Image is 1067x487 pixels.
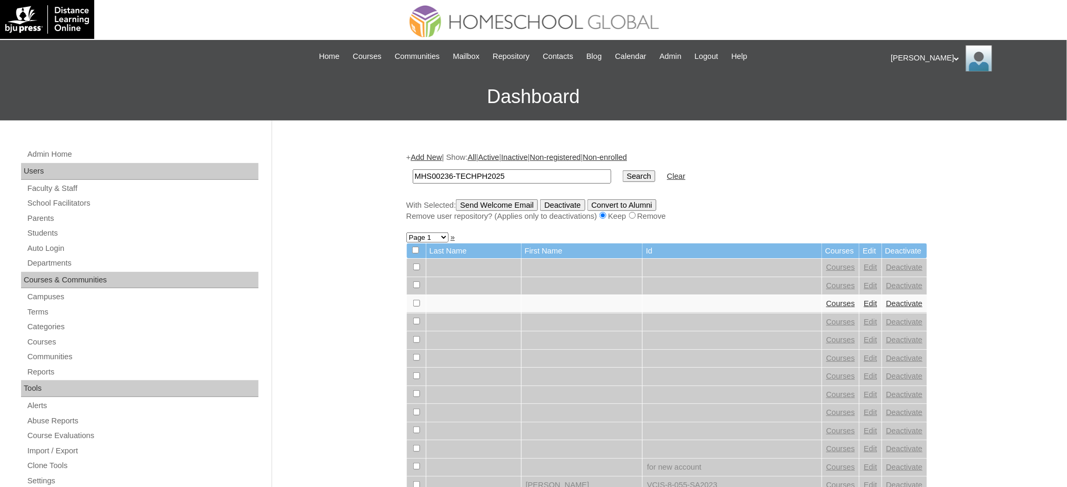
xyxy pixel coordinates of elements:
a: Alerts [26,399,258,412]
a: Faculty & Staff [26,182,258,195]
a: Edit [864,463,877,471]
a: Deactivate [886,318,923,326]
div: Users [21,163,258,180]
a: Edit [864,354,877,362]
a: Courses [826,463,855,471]
a: Calendar [610,50,652,63]
td: Id [643,244,821,259]
a: Deactivate [886,336,923,344]
h3: Dashboard [5,73,1062,120]
span: Repository [493,50,530,63]
a: Edit [864,372,877,380]
a: Edit [864,263,877,271]
a: Clone Tools [26,459,258,472]
td: Deactivate [882,244,927,259]
span: Admin [660,50,682,63]
a: Courses [826,336,855,344]
a: Deactivate [886,444,923,453]
a: Courses [826,299,855,308]
a: Departments [26,257,258,270]
a: Deactivate [886,408,923,417]
a: Courses [826,408,855,417]
a: Categories [26,320,258,333]
span: Mailbox [453,50,480,63]
a: Reports [26,366,258,379]
a: Courses [347,50,387,63]
a: Deactivate [886,372,923,380]
a: Edit [864,281,877,290]
td: for new account [643,459,821,476]
a: Edit [864,318,877,326]
span: Home [319,50,340,63]
a: Courses [826,354,855,362]
a: Home [314,50,345,63]
span: Logout [695,50,719,63]
a: Courses [826,318,855,326]
a: Auto Login [26,242,258,255]
a: Deactivate [886,390,923,399]
a: Courses [826,390,855,399]
a: Deactivate [886,299,923,308]
a: Admin [654,50,687,63]
a: Active [478,153,500,161]
a: Edit [864,408,877,417]
a: Courses [826,444,855,453]
a: Deactivate [886,463,923,471]
a: Help [726,50,753,63]
a: Edit [864,299,877,308]
span: Communities [395,50,440,63]
span: Help [732,50,747,63]
a: All [468,153,476,161]
div: Remove user repository? (Applies only to deactivations) Keep Remove [406,211,928,222]
span: Blog [586,50,602,63]
div: Tools [21,380,258,397]
a: » [451,233,455,241]
a: Edit [864,336,877,344]
a: Courses [826,263,855,271]
a: Non-enrolled [583,153,627,161]
td: Last Name [426,244,521,259]
a: Logout [690,50,724,63]
div: Courses & Communities [21,272,258,289]
a: Courses [26,336,258,349]
a: Courses [826,372,855,380]
a: Contacts [537,50,579,63]
td: First Name [522,244,643,259]
div: With Selected: [406,199,928,222]
a: Mailbox [448,50,485,63]
a: School Facilitators [26,197,258,210]
a: Courses [826,427,855,435]
a: Repository [487,50,535,63]
a: Admin Home [26,148,258,161]
div: + | Show: | | | | [406,152,928,221]
a: Terms [26,306,258,319]
span: Courses [353,50,382,63]
a: Non-registered [530,153,581,161]
a: Edit [864,390,877,399]
a: Courses [826,281,855,290]
a: Deactivate [886,427,923,435]
a: Inactive [501,153,528,161]
a: Edit [864,427,877,435]
a: Import / Export [26,444,258,458]
a: Students [26,227,258,240]
a: Clear [667,172,685,180]
a: Deactivate [886,354,923,362]
a: Abuse Reports [26,414,258,428]
a: Deactivate [886,263,923,271]
input: Search [413,169,611,184]
input: Convert to Alumni [587,199,657,211]
a: Add New [411,153,442,161]
img: logo-white.png [5,5,89,34]
a: Campuses [26,290,258,303]
input: Search [623,170,655,182]
td: Edit [860,244,881,259]
a: Communities [390,50,445,63]
a: Course Evaluations [26,429,258,442]
span: Calendar [615,50,646,63]
td: Courses [822,244,860,259]
a: Edit [864,444,877,453]
input: Deactivate [540,199,585,211]
div: [PERSON_NAME] [891,45,1057,72]
a: Parents [26,212,258,225]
